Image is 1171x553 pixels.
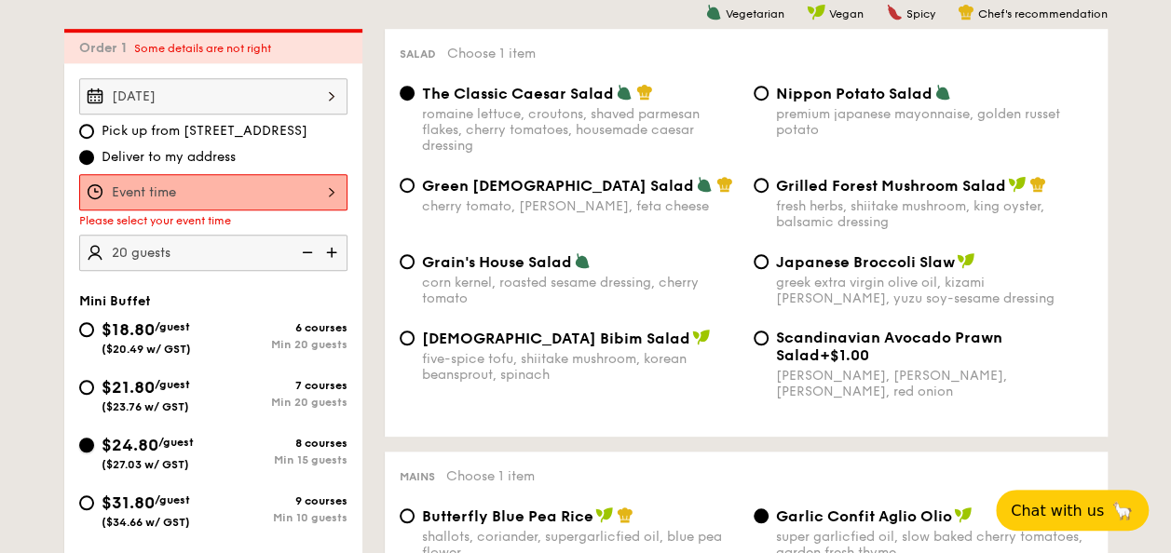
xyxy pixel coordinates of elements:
input: Event date [79,78,347,115]
div: 6 courses [213,321,347,334]
div: romaine lettuce, croutons, shaved parmesan flakes, cherry tomatoes, housemade caesar dressing [422,106,739,154]
img: icon-chef-hat.a58ddaea.svg [617,506,633,523]
span: +$1.00 [820,346,869,364]
img: icon-vegetarian.fe4039eb.svg [934,84,951,101]
span: Grain's House Salad [422,253,572,271]
img: icon-spicy.37a8142b.svg [886,4,903,20]
span: Pick up from [STREET_ADDRESS] [102,122,307,141]
span: Choose 1 item [446,468,535,484]
span: Chat with us [1011,502,1104,519]
input: Scandinavian Avocado Prawn Salad+$1.00[PERSON_NAME], [PERSON_NAME], [PERSON_NAME], red onion [754,330,769,345]
input: $18.80/guest($20.49 w/ GST)6 coursesMin 20 guests [79,322,94,337]
span: /guest [155,493,190,506]
span: Deliver to my address [102,148,236,167]
input: Grain's House Saladcorn kernel, roasted sesame dressing, cherry tomato [400,254,415,269]
span: Scandinavian Avocado Prawn Salad [776,329,1002,364]
input: The Classic Caesar Saladromaine lettuce, croutons, shaved parmesan flakes, cherry tomatoes, house... [400,86,415,101]
div: Min 15 guests [213,453,347,466]
span: $24.80 [102,435,158,455]
span: /guest [155,378,190,391]
input: Grilled Forest Mushroom Saladfresh herbs, shiitake mushroom, king oyster, balsamic dressing [754,178,769,193]
span: Nippon Potato Salad [776,85,933,102]
button: Chat with us🦙 [996,490,1149,531]
div: cherry tomato, [PERSON_NAME], feta cheese [422,198,739,214]
div: fresh herbs, shiitake mushroom, king oyster, balsamic dressing [776,198,1093,230]
img: icon-vegan.f8ff3823.svg [807,4,825,20]
span: Butterfly Blue Pea Rice [422,507,593,525]
div: 9 courses [213,494,347,507]
img: icon-vegan.f8ff3823.svg [692,329,711,345]
div: corn kernel, roasted sesame dressing, cherry tomato [422,275,739,306]
img: icon-vegetarian.fe4039eb.svg [696,176,713,193]
span: Japanese Broccoli Slaw [776,253,955,271]
input: Japanese Broccoli Slawgreek extra virgin olive oil, kizami [PERSON_NAME], yuzu soy-sesame dressing [754,254,769,269]
span: ($23.76 w/ GST) [102,400,189,413]
span: ($34.66 w/ GST) [102,516,190,529]
div: premium japanese mayonnaise, golden russet potato [776,106,1093,138]
span: Some details are not right [134,42,271,55]
img: icon-vegetarian.fe4039eb.svg [705,4,722,20]
img: icon-add.58712e84.svg [320,235,347,270]
div: [PERSON_NAME], [PERSON_NAME], [PERSON_NAME], red onion [776,368,1093,399]
span: Order 1 [79,40,134,56]
input: Garlic Confit Aglio Oliosuper garlicfied oil, slow baked cherry tomatoes, garden fresh thyme [754,508,769,523]
span: Please select your event time [79,214,231,227]
img: icon-vegetarian.fe4039eb.svg [574,252,591,269]
span: ($27.03 w/ GST) [102,458,189,471]
div: Min 10 guests [213,511,347,524]
div: Min 20 guests [213,396,347,409]
span: ($20.49 w/ GST) [102,343,191,356]
span: Grilled Forest Mushroom Salad [776,177,1006,195]
img: icon-chef-hat.a58ddaea.svg [716,176,733,193]
span: The Classic Caesar Salad [422,85,614,102]
div: greek extra virgin olive oil, kizami [PERSON_NAME], yuzu soy-sesame dressing [776,275,1093,306]
span: Spicy [906,7,935,20]
span: Mini Buffet [79,293,151,309]
span: [DEMOGRAPHIC_DATA] Bibim Salad [422,330,690,347]
input: Deliver to my address [79,150,94,165]
span: $31.80 [102,492,155,513]
span: Garlic Confit Aglio Olio [776,507,952,525]
span: $18.80 [102,319,155,340]
img: icon-vegan.f8ff3823.svg [957,252,975,269]
img: icon-chef-hat.a58ddaea.svg [958,4,974,20]
span: /guest [155,320,190,333]
div: 7 courses [213,379,347,392]
input: [DEMOGRAPHIC_DATA] Bibim Saladfive-spice tofu, shiitake mushroom, korean beansprout, spinach [400,330,415,345]
img: icon-vegan.f8ff3823.svg [954,506,973,523]
input: $24.80/guest($27.03 w/ GST)8 coursesMin 15 guests [79,438,94,452]
img: icon-vegetarian.fe4039eb.svg [616,84,633,101]
span: Choose 1 item [447,46,536,61]
span: /guest [158,436,194,449]
input: $21.80/guest($23.76 w/ GST)7 coursesMin 20 guests [79,380,94,395]
div: Min 20 guests [213,338,347,351]
span: Vegetarian [726,7,784,20]
span: 🦙 [1111,500,1134,521]
input: Event time [79,174,347,210]
div: 8 courses [213,437,347,450]
span: Mains [400,470,435,483]
input: Nippon Potato Saladpremium japanese mayonnaise, golden russet potato [754,86,769,101]
input: Green [DEMOGRAPHIC_DATA] Saladcherry tomato, [PERSON_NAME], feta cheese [400,178,415,193]
input: $31.80/guest($34.66 w/ GST)9 coursesMin 10 guests [79,495,94,510]
div: five-spice tofu, shiitake mushroom, korean beansprout, spinach [422,351,739,383]
input: Number of guests [79,235,347,271]
img: icon-chef-hat.a58ddaea.svg [636,84,653,101]
span: Salad [400,47,436,61]
span: Chef's recommendation [978,7,1108,20]
span: $21.80 [102,377,155,398]
input: Butterfly Blue Pea Riceshallots, coriander, supergarlicfied oil, blue pea flower [400,508,415,523]
input: Pick up from [STREET_ADDRESS] [79,124,94,139]
img: icon-reduce.1d2dbef1.svg [292,235,320,270]
img: icon-vegan.f8ff3823.svg [1008,176,1027,193]
span: Vegan [829,7,864,20]
img: icon-vegan.f8ff3823.svg [595,506,614,523]
span: Green [DEMOGRAPHIC_DATA] Salad [422,177,694,195]
img: icon-chef-hat.a58ddaea.svg [1029,176,1046,193]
